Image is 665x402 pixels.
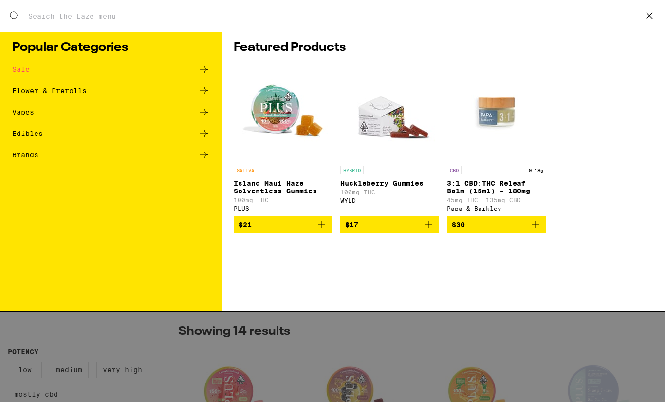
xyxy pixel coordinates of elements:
button: Add to bag [447,216,546,233]
span: $30 [452,221,465,229]
p: 100mg THC [340,189,439,195]
h1: Featured Products [234,42,653,54]
div: Brands [12,152,38,158]
a: Open page for Huckleberry Gummies from WYLD [340,63,439,216]
p: 45mg THC: 135mg CBD [447,197,546,203]
a: Brands [12,149,210,161]
img: Papa & Barkley - 3:1 CBD:THC Releaf Balm (15ml) - 180mg [448,63,545,161]
button: Add to bag [234,216,332,233]
div: WYLD [340,197,439,204]
div: Papa & Barkley [447,205,546,211]
p: SATIVA [234,166,257,174]
a: Edibles [12,128,210,139]
input: Search the Eaze menu [28,12,634,20]
span: $21 [239,221,252,229]
a: Open page for 3:1 CBD:THC Releaf Balm (15ml) - 180mg from Papa & Barkley [447,63,546,216]
button: Add to bag [340,216,439,233]
a: Sale [12,63,210,75]
div: PLUS [234,205,332,211]
p: Island Maui Haze Solventless Gummies [234,179,332,195]
div: Edibles [12,130,43,137]
div: Vapes [12,109,34,115]
a: Vapes [12,106,210,118]
p: Huckleberry Gummies [340,179,439,187]
p: 3:1 CBD:THC Releaf Balm (15ml) - 180mg [447,179,546,195]
p: 0.18g [526,166,546,174]
h1: Popular Categories [12,42,210,54]
p: CBD [447,166,462,174]
div: Sale [12,66,30,73]
a: Open page for Island Maui Haze Solventless Gummies from PLUS [234,63,332,216]
img: WYLD - Huckleberry Gummies [341,63,439,161]
div: Flower & Prerolls [12,87,87,94]
img: PLUS - Island Maui Haze Solventless Gummies [234,63,332,161]
a: Flower & Prerolls [12,85,210,96]
p: 100mg THC [234,197,332,203]
p: HYBRID [340,166,364,174]
span: $17 [345,221,358,229]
